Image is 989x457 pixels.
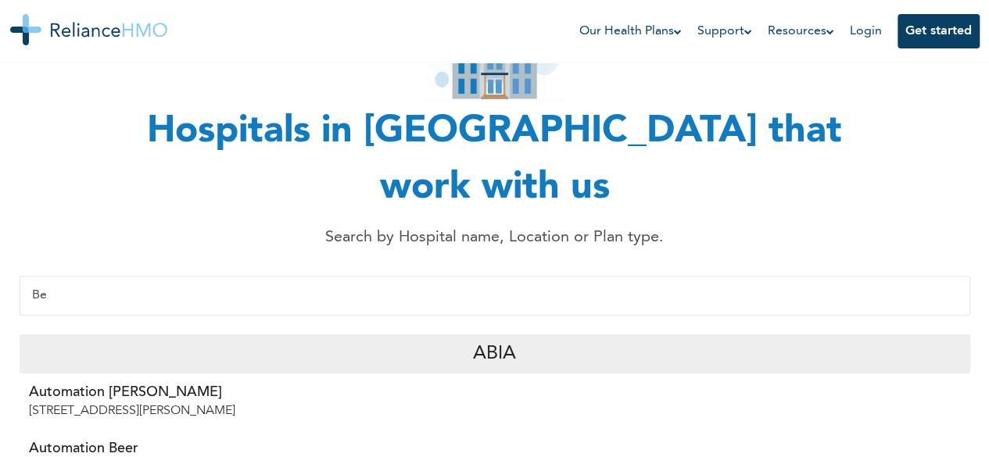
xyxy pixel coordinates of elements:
[104,104,886,216] h1: Hospitals in [GEOGRAPHIC_DATA] that work with us
[143,226,847,249] p: Search by Hospital name, Location or Plan type.
[473,340,516,368] p: Abia
[850,25,882,37] a: Login
[898,14,980,48] button: Get started
[579,22,682,41] a: Our Health Plans
[10,14,167,45] img: Reliance HMO's Logo
[29,402,564,420] p: [STREET_ADDRESS][PERSON_NAME]
[20,276,970,316] input: Enter Hospital name, location or plan type...
[697,22,752,41] a: Support
[768,22,834,41] a: Resources
[29,383,564,402] p: Automation [PERSON_NAME]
